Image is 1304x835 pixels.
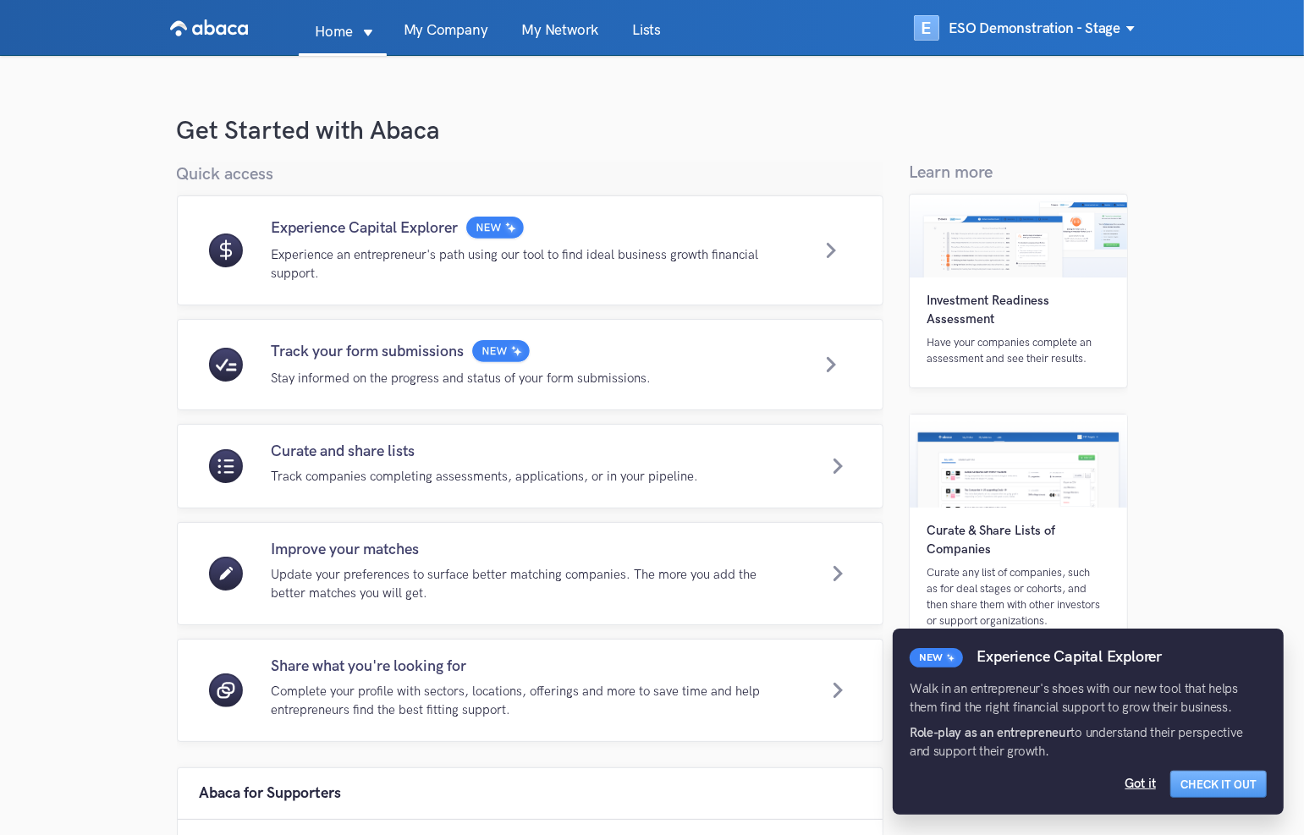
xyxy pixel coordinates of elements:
span: E [914,15,939,41]
a: Lists [615,23,678,55]
a: My Company [387,23,505,55]
p: Home [299,19,370,43]
p: to understand their perspective and support their growth. [910,723,1267,761]
a: My Network [504,23,615,55]
h3: Experience Capital Explorer [977,645,1163,667]
div: EESO Demonstration - Stage [914,7,1135,49]
img: Icon - stars--white [943,649,959,665]
p: Walk in an entrepreneur's shoes with our new tool that helps them find the right financial suppor... [910,679,1267,717]
button: Got it [1125,771,1156,798]
div: Got it [1125,775,1156,792]
button: Check it out [1170,771,1267,798]
strong: Role-play as an entrepreneur [910,724,1071,740]
span: ESO Demonstration - Stage [949,19,1135,36]
img: VIRAL Logo [170,14,248,41]
p: New [919,652,943,662]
